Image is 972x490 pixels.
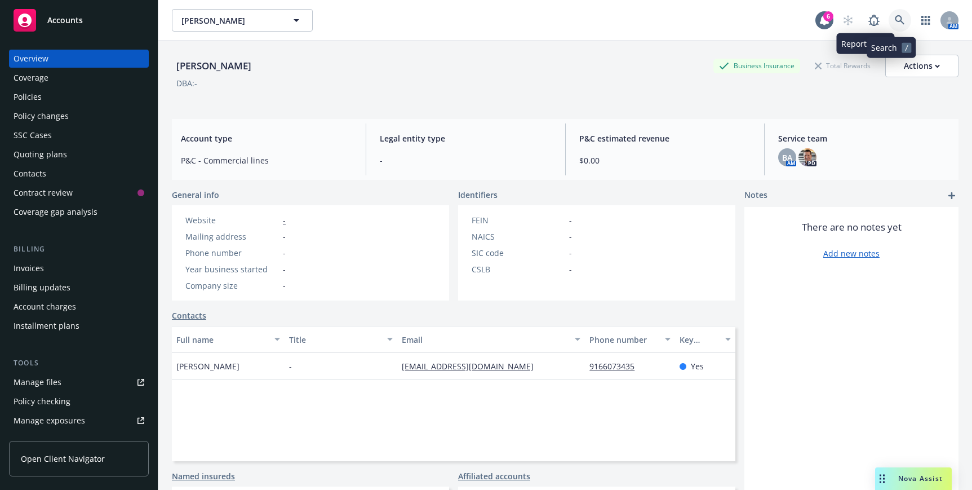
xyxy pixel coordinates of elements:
[569,247,572,259] span: -
[380,154,551,166] span: -
[402,361,543,372] a: [EMAIL_ADDRESS][DOMAIN_NAME]
[472,247,565,259] div: SIC code
[579,133,751,144] span: P&C estimated revenue
[289,334,380,346] div: Title
[283,280,286,292] span: -
[14,392,70,410] div: Policy checking
[9,317,149,335] a: Installment plans
[889,9,911,32] a: Search
[185,214,278,226] div: Website
[798,148,816,166] img: photo
[569,263,572,275] span: -
[14,107,69,125] div: Policy changes
[9,184,149,202] a: Contract review
[185,247,278,259] div: Phone number
[680,334,718,346] div: Key contact
[181,133,352,144] span: Account type
[9,298,149,316] a: Account charges
[172,310,206,321] a: Contacts
[14,126,52,144] div: SSC Cases
[185,231,278,242] div: Mailing address
[675,326,735,353] button: Key contact
[472,231,565,242] div: NAICS
[9,244,149,255] div: Billing
[472,214,565,226] div: FEIN
[569,214,572,226] span: -
[885,55,958,77] button: Actions
[21,453,105,465] span: Open Client Navigator
[402,334,568,346] div: Email
[14,317,79,335] div: Installment plans
[9,107,149,125] a: Policy changes
[9,5,149,36] a: Accounts
[14,298,76,316] div: Account charges
[713,59,800,73] div: Business Insurance
[397,326,585,353] button: Email
[9,203,149,221] a: Coverage gap analysis
[14,373,61,391] div: Manage files
[9,431,149,449] a: Manage certificates
[172,189,219,201] span: General info
[176,360,239,372] span: [PERSON_NAME]
[945,189,958,202] a: add
[472,263,565,275] div: CSLB
[172,9,313,32] button: [PERSON_NAME]
[14,145,67,164] div: Quoting plans
[14,50,48,68] div: Overview
[9,165,149,183] a: Contacts
[9,279,149,297] a: Billing updates
[181,15,279,27] span: [PERSON_NAME]
[589,334,658,346] div: Phone number
[823,248,880,259] a: Add new notes
[9,126,149,144] a: SSC Cases
[782,152,792,164] span: BA
[9,69,149,87] a: Coverage
[14,88,42,106] div: Policies
[283,247,286,259] span: -
[185,263,278,275] div: Year business started
[898,474,943,483] span: Nova Assist
[289,360,292,372] span: -
[14,431,87,449] div: Manage certificates
[380,133,551,144] span: Legal entity type
[778,133,949,144] span: Service team
[14,412,85,430] div: Manage exposures
[9,412,149,430] a: Manage exposures
[9,50,149,68] a: Overview
[589,361,643,372] a: 9166073435
[14,259,44,277] div: Invoices
[569,231,572,242] span: -
[915,9,937,32] a: Switch app
[14,69,48,87] div: Coverage
[285,326,397,353] button: Title
[172,326,285,353] button: Full name
[176,77,197,89] div: DBA: -
[14,279,70,297] div: Billing updates
[14,184,73,202] div: Contract review
[823,11,833,21] div: 6
[283,231,286,242] span: -
[47,16,83,25] span: Accounts
[875,467,952,490] button: Nova Assist
[875,467,889,490] div: Drag to move
[458,189,498,201] span: Identifiers
[283,215,286,226] a: -
[837,9,859,32] a: Start snowing
[9,145,149,164] a: Quoting plans
[579,154,751,166] span: $0.00
[744,189,767,202] span: Notes
[9,88,149,106] a: Policies
[809,59,876,73] div: Total Rewards
[14,165,46,183] div: Contacts
[14,203,97,221] div: Coverage gap analysis
[283,263,286,275] span: -
[9,373,149,391] a: Manage files
[458,470,530,482] a: Affiliated accounts
[585,326,675,353] button: Phone number
[802,220,902,234] span: There are no notes yet
[176,334,268,346] div: Full name
[904,55,940,77] div: Actions
[181,154,352,166] span: P&C - Commercial lines
[691,360,704,372] span: Yes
